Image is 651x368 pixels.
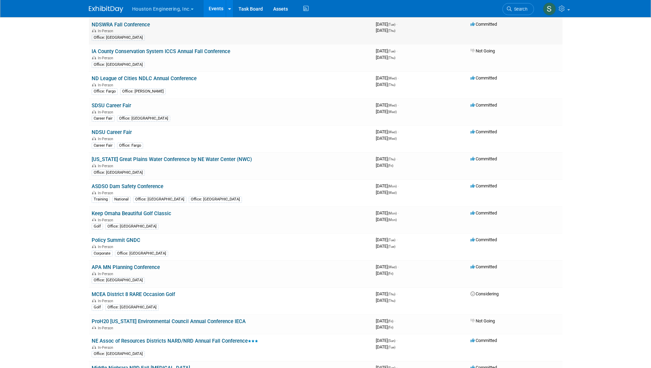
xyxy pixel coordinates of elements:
span: In-Person [98,164,115,168]
span: In-Person [98,191,115,195]
span: Committed [470,75,497,81]
span: (Tue) [388,345,395,349]
span: In-Person [98,245,115,249]
img: In-Person Event [92,164,96,167]
div: Office: [GEOGRAPHIC_DATA] [92,351,145,357]
span: (Thu) [388,299,395,303]
span: (Wed) [388,110,397,114]
img: In-Person Event [92,326,96,329]
span: In-Person [98,218,115,222]
span: - [398,102,399,108]
span: Committed [470,156,497,161]
div: Office: [GEOGRAPHIC_DATA] [189,196,242,203]
a: NDSU Career Fair [92,129,132,135]
span: [DATE] [376,156,397,161]
a: APA MN Planning Conference [92,264,160,270]
span: [DATE] [376,217,397,222]
span: (Tue) [388,23,395,26]
span: (Wed) [388,76,397,80]
span: - [398,210,399,216]
span: [DATE] [376,271,393,276]
div: Corporate [92,250,113,257]
a: NDSWRA Fall Conference [92,22,150,28]
span: [DATE] [376,264,399,269]
span: (Wed) [388,130,397,134]
span: (Mon) [388,184,397,188]
span: - [398,183,399,188]
img: Shawn Mistelski [543,2,556,15]
span: [DATE] [376,48,397,53]
span: In-Person [98,326,115,330]
img: ExhibitDay [89,6,123,13]
span: [DATE] [376,109,397,114]
div: National [112,196,131,203]
span: In-Person [98,83,115,87]
div: Office: [GEOGRAPHIC_DATA] [133,196,186,203]
span: Committed [470,22,497,27]
img: In-Person Event [92,110,96,113]
a: NE Assoc of Resources Districts NARD/NRD Annual Fall Conference [92,338,258,344]
span: [DATE] [376,318,395,323]
span: - [396,156,397,161]
div: Golf [92,223,103,230]
span: - [396,338,397,343]
span: (Thu) [388,83,395,87]
span: [DATE] [376,237,397,242]
img: In-Person Event [92,83,96,86]
span: - [398,264,399,269]
span: (Thu) [388,157,395,161]
div: Office: [GEOGRAPHIC_DATA] [92,35,145,41]
span: [DATE] [376,324,393,330]
a: IA County Conservation System ICCS Annual Fall Conference [92,48,230,54]
div: Office: Fargo [92,88,118,95]
span: In-Person [98,272,115,276]
span: Committed [470,237,497,242]
span: [DATE] [376,183,399,188]
span: (Mon) [388,211,397,215]
img: In-Person Event [92,137,96,140]
span: In-Person [98,137,115,141]
span: - [396,237,397,242]
span: (Sun) [388,339,395,343]
span: [DATE] [376,55,395,60]
span: - [396,22,397,27]
span: (Wed) [388,265,397,269]
span: In-Person [98,299,115,303]
span: (Mon) [388,218,397,222]
span: In-Person [98,29,115,33]
span: [DATE] [376,129,399,134]
img: In-Person Event [92,29,96,32]
span: (Fri) [388,272,393,275]
span: Committed [470,264,497,269]
span: (Tue) [388,49,395,53]
span: [DATE] [376,28,395,33]
a: SDSU Career Fair [92,102,131,109]
div: Training [92,196,110,203]
span: [DATE] [376,338,397,343]
div: Office: [GEOGRAPHIC_DATA] [115,250,168,257]
a: ProH20 [US_STATE] Environmental Council Annual Conference IECA [92,318,246,324]
span: (Thu) [388,292,395,296]
img: In-Person Event [92,218,96,221]
span: Committed [470,129,497,134]
span: Committed [470,183,497,188]
div: Office: [GEOGRAPHIC_DATA] [105,223,159,230]
span: [DATE] [376,291,397,296]
img: In-Person Event [92,299,96,302]
div: Golf [92,304,103,310]
span: [DATE] [376,298,395,303]
span: Considering [470,291,499,296]
span: - [398,75,399,81]
span: [DATE] [376,344,395,349]
span: (Tue) [388,238,395,242]
span: (Wed) [388,103,397,107]
div: Career Fair [92,115,115,122]
span: (Thu) [388,29,395,33]
div: Office: [GEOGRAPHIC_DATA] [92,170,145,176]
span: [DATE] [376,136,397,141]
span: - [396,291,397,296]
span: [DATE] [376,82,395,87]
span: [DATE] [376,163,393,168]
div: Office: [GEOGRAPHIC_DATA] [92,62,145,68]
span: [DATE] [376,210,399,216]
